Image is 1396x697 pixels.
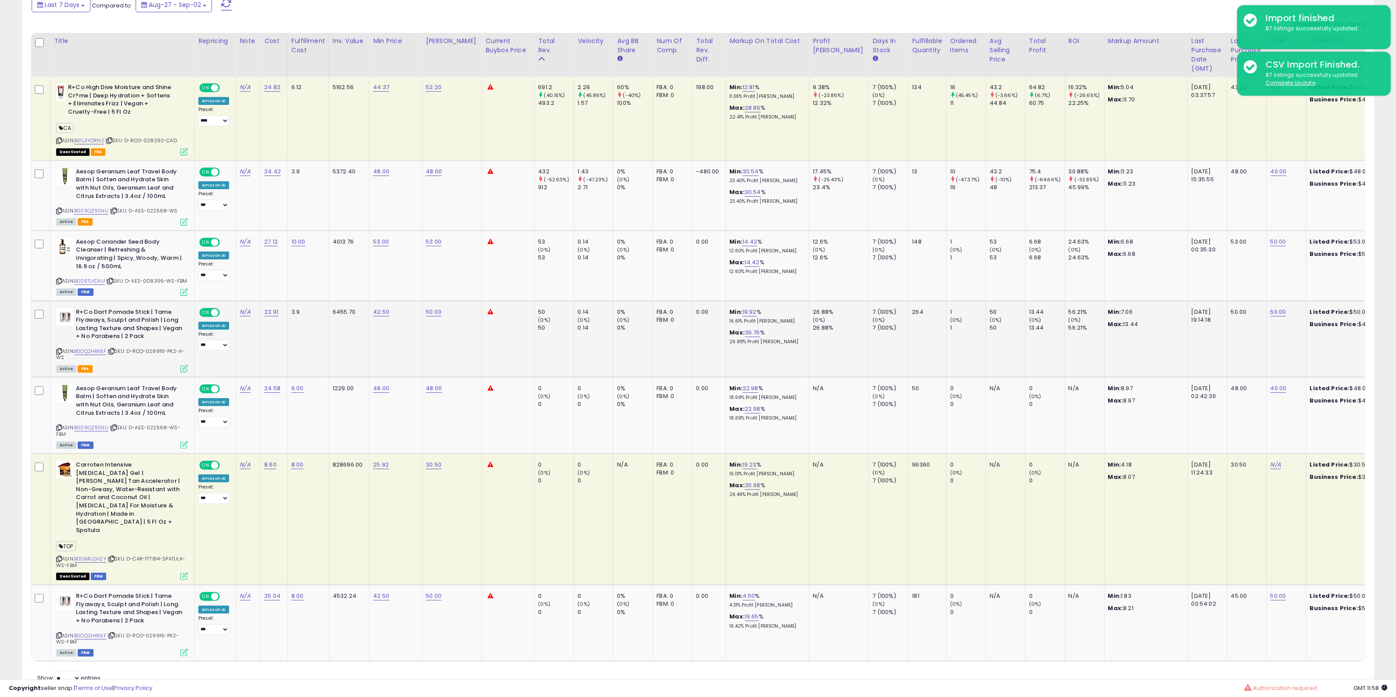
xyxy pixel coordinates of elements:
div: 7 (100%) [872,308,908,316]
div: 4013.76 [333,238,362,246]
a: B005TUIDAU [74,277,105,285]
div: $53.00 [1310,238,1383,246]
a: 42.50 [373,592,389,600]
span: Last 7 Days [45,0,79,9]
b: Max: [729,258,745,266]
div: 24.63% [1069,238,1104,246]
p: 23.40% Profit [PERSON_NAME] [729,198,802,205]
b: R+Co High Dive Moisture and Shine Cr?me | Deep Hydration + Softens + Eliminates Frizz | Vegan + C... [68,83,175,118]
div: Markup Amount [1108,36,1184,46]
strong: Max: [1108,180,1123,188]
div: % [729,83,802,100]
div: 691.2 [538,83,574,91]
div: Min Price [373,36,418,46]
small: (0%) [578,246,590,253]
div: 1 [950,238,986,246]
b: Business Price: [1310,250,1358,258]
a: 19.92 [743,308,757,316]
div: FBM: 0 [657,91,685,99]
strong: Min: [1108,83,1121,91]
div: 6.68 [1029,254,1065,262]
div: 22.25% [1069,99,1104,107]
b: Listed Price: [1310,237,1350,246]
small: (0%) [813,246,825,253]
strong: Min: [1108,167,1121,176]
div: 0% [617,238,653,246]
p: 11.36% Profit [PERSON_NAME] [729,93,802,100]
div: Note [240,36,257,46]
p: 11.70 [1108,96,1181,104]
div: Title [54,36,191,46]
div: 12.32% [813,99,868,107]
small: (40.15%) [544,92,565,99]
a: N/A [240,460,250,469]
b: Min: [729,83,743,91]
strong: Min: [1108,237,1121,246]
div: 7 (100%) [872,238,908,246]
div: $53 [1310,250,1383,258]
div: Inv. value [333,36,366,46]
a: 40.00 [1270,167,1287,176]
div: 16 [950,83,986,91]
div: 10 [950,168,986,176]
div: CSV Import Finished. [1259,58,1384,71]
small: (0%) [1029,246,1041,253]
p: 5.04 [1108,83,1181,91]
strong: Max: [1108,250,1123,258]
b: Min: [729,237,743,246]
a: 50.00 [1270,237,1286,246]
small: (0%) [872,176,885,183]
a: 24.58 [264,384,280,393]
small: Avg BB Share. [617,55,622,63]
a: 48.00 [426,384,442,393]
span: ON [200,168,211,176]
div: Total Profit [1029,36,1061,55]
span: FBA [91,148,106,156]
span: | SKU: D-RCO-028292-CAD [105,137,177,144]
div: 1 [950,254,986,262]
a: 12.81 [743,83,755,92]
span: ON [200,84,211,92]
img: 413TX4+ADtL._SL40_.jpg [56,168,74,185]
span: | SKU: D-AES-008395-WS-FBM [106,277,187,284]
span: Compared to: [92,1,132,10]
div: FBM: 0 [657,246,685,254]
a: 53.00 [426,237,441,246]
small: (-32.85%) [1074,176,1099,183]
a: 8.60 [264,460,276,469]
span: Aug-27 - Sep-02 [149,0,201,9]
a: 14.42 [743,237,757,246]
div: 6.68 [1029,238,1065,246]
small: (45.86%) [583,92,606,99]
div: 100% [617,99,653,107]
div: 53.00 [1231,238,1260,246]
a: 30.50 [426,460,441,469]
div: Last Purchase Price [1231,36,1263,64]
small: (-23.86%) [819,92,844,99]
div: ASIN: [56,83,188,154]
a: 14.42 [745,258,760,267]
div: Avg BB Share [617,36,649,55]
div: 17.45% [813,168,868,176]
div: [DATE] 19:14:18 [1191,308,1220,324]
span: OFF [219,84,233,92]
div: Import finished [1259,12,1384,25]
div: 64.82 [1029,83,1065,91]
a: Terms of Use [75,684,112,692]
img: 413TX4+ADtL._SL40_.jpg [56,384,74,402]
div: Repricing [198,36,232,46]
p: 12.60% Profit [PERSON_NAME] [729,269,802,275]
div: 148 [912,238,939,246]
div: 6.12 [291,83,322,91]
p: 7.06 [1108,308,1181,316]
div: 134 [912,83,939,91]
div: 7 (100%) [872,183,908,191]
p: 12.60% Profit [PERSON_NAME] [729,248,802,254]
a: 48.00 [426,167,442,176]
div: Velocity [578,36,610,46]
div: ASIN: [56,168,188,225]
div: 53 [538,254,574,262]
div: 53 [990,238,1025,246]
div: % [729,168,802,184]
b: Min: [729,167,743,176]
